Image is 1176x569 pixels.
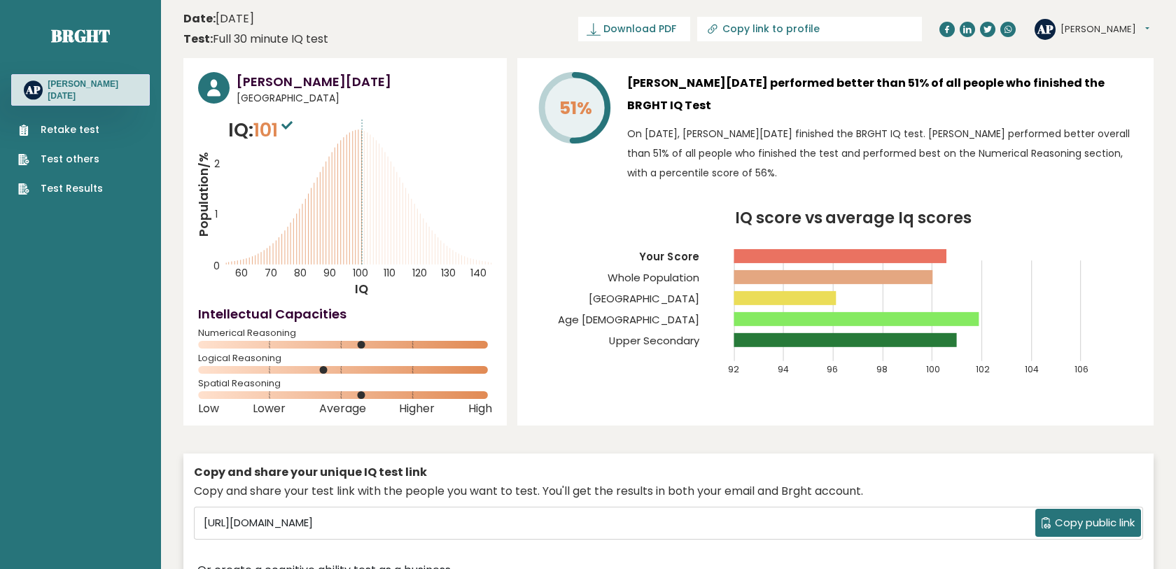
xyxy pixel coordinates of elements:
p: IQ: [228,116,296,144]
tspan: 92 [729,363,740,375]
tspan: 130 [441,266,456,280]
tspan: Population/% [195,152,212,237]
tspan: IQ score vs average Iq scores [735,206,972,229]
tspan: 110 [384,266,395,280]
a: Test Results [18,181,103,196]
tspan: 102 [976,363,990,375]
tspan: 1 [215,207,218,221]
tspan: 106 [1076,363,1090,375]
tspan: 0 [213,259,220,273]
h3: [PERSON_NAME][DATE] [48,78,137,101]
span: Lower [253,406,286,412]
a: Retake test [18,122,103,137]
tspan: 98 [877,363,888,375]
div: Full 30 minute IQ test [183,31,328,48]
span: Download PDF [603,22,676,36]
a: Brght [51,24,110,47]
a: Test others [18,152,103,167]
p: On [DATE], [PERSON_NAME][DATE] finished the BRGHT IQ test. [PERSON_NAME] performed better overall... [627,124,1139,183]
span: Average [319,406,366,412]
tspan: 104 [1026,363,1040,375]
b: Test: [183,31,213,47]
a: Download PDF [578,17,690,41]
tspan: Age [DEMOGRAPHIC_DATA] [558,312,699,327]
tspan: [GEOGRAPHIC_DATA] [589,291,699,306]
tspan: Whole Population [608,270,699,285]
span: Spatial Reasoning [198,381,492,386]
text: AP [25,83,41,97]
tspan: 94 [778,363,789,375]
tspan: 90 [323,266,336,280]
tspan: Your Score [639,249,699,264]
h3: [PERSON_NAME][DATE] [237,72,492,91]
time: [DATE] [183,10,254,27]
tspan: 80 [295,266,307,280]
span: Logical Reasoning [198,356,492,361]
h3: [PERSON_NAME][DATE] performed better than 51% of all people who finished the BRGHT IQ Test [627,72,1139,117]
text: AP [1037,20,1053,36]
button: [PERSON_NAME] [1060,22,1149,36]
tspan: 96 [827,363,839,375]
span: 101 [253,117,296,143]
span: Numerical Reasoning [198,330,492,336]
span: High [468,406,492,412]
span: Copy public link [1055,515,1135,531]
tspan: Upper Secondary [609,333,700,348]
tspan: 51% [559,96,592,120]
tspan: 60 [235,266,248,280]
tspan: 70 [265,266,277,280]
b: Date: [183,10,216,27]
div: Copy and share your unique IQ test link [194,464,1143,481]
tspan: 2 [214,157,220,171]
tspan: IQ [355,281,368,297]
span: Higher [399,406,435,412]
tspan: 100 [927,363,941,375]
div: Copy and share your test link with the people you want to test. You'll get the results in both yo... [194,483,1143,500]
span: Low [198,406,219,412]
tspan: 140 [470,266,486,280]
tspan: 120 [412,266,427,280]
tspan: 100 [353,266,368,280]
h4: Intellectual Capacities [198,304,492,323]
button: Copy public link [1035,509,1141,537]
span: [GEOGRAPHIC_DATA] [237,91,492,106]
